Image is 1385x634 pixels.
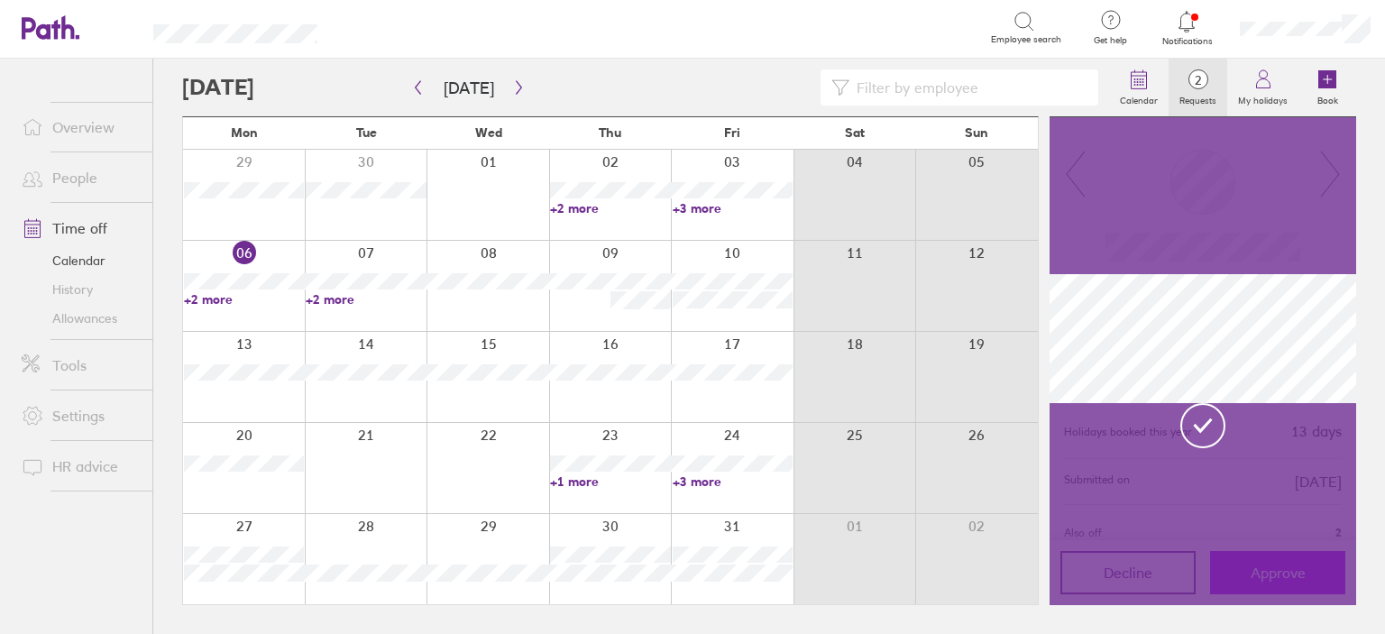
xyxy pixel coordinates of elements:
a: +2 more [306,291,426,308]
a: +2 more [184,291,304,308]
label: Calendar [1109,90,1169,106]
span: Get help [1081,35,1140,46]
a: Tools [7,347,152,383]
span: Notifications [1158,36,1216,47]
a: Calendar [7,246,152,275]
label: Requests [1169,90,1227,106]
button: [DATE] [429,73,509,103]
span: Sun [965,125,988,140]
a: My holidays [1227,59,1298,116]
a: Time off [7,210,152,246]
a: +3 more [673,200,793,216]
a: +1 more [550,473,670,490]
a: +2 more [550,200,670,216]
a: HR advice [7,448,152,484]
span: Wed [475,125,502,140]
span: Tue [356,125,377,140]
a: Notifications [1158,9,1216,47]
span: Employee search [991,34,1061,45]
span: Sat [845,125,865,140]
span: Mon [231,125,258,140]
label: Book [1307,90,1349,106]
a: Overview [7,109,152,145]
div: Search [366,19,412,35]
a: 2Requests [1169,59,1227,116]
a: Book [1298,59,1356,116]
label: My holidays [1227,90,1298,106]
input: Filter by employee [849,70,1087,105]
a: Calendar [1109,59,1169,116]
a: History [7,275,152,304]
span: Thu [599,125,621,140]
a: People [7,160,152,196]
a: Allowances [7,304,152,333]
span: 2 [1169,73,1227,87]
span: Fri [724,125,740,140]
a: +3 more [673,473,793,490]
a: Settings [7,398,152,434]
